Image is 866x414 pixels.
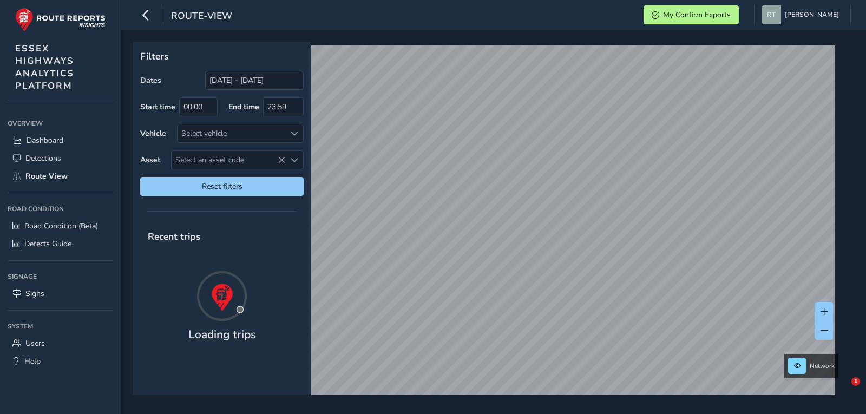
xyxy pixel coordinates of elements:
[140,75,161,86] label: Dates
[24,221,98,231] span: Road Condition (Beta)
[762,5,843,24] button: [PERSON_NAME]
[8,318,113,334] div: System
[148,181,296,192] span: Reset filters
[851,377,860,386] span: 1
[228,102,259,112] label: End time
[8,268,113,285] div: Signage
[188,328,256,341] h4: Loading trips
[140,128,166,139] label: Vehicle
[8,285,113,303] a: Signs
[8,334,113,352] a: Users
[140,155,160,165] label: Asset
[644,5,739,24] button: My Confirm Exports
[810,362,835,370] span: Network
[178,124,285,142] div: Select vehicle
[15,42,74,92] span: ESSEX HIGHWAYS ANALYTICS PLATFORM
[8,201,113,217] div: Road Condition
[24,239,71,249] span: Defects Guide
[8,149,113,167] a: Detections
[171,9,232,24] span: route-view
[172,151,285,169] span: Select an asset code
[8,132,113,149] a: Dashboard
[8,167,113,185] a: Route View
[8,352,113,370] a: Help
[25,153,61,163] span: Detections
[27,135,63,146] span: Dashboard
[285,151,303,169] div: Select an asset code
[25,288,44,299] span: Signs
[785,5,839,24] span: [PERSON_NAME]
[140,177,304,196] button: Reset filters
[140,102,175,112] label: Start time
[15,8,106,32] img: rr logo
[136,45,835,408] canvas: Map
[25,338,45,349] span: Users
[8,235,113,253] a: Defects Guide
[829,377,855,403] iframe: Intercom live chat
[140,49,304,63] p: Filters
[663,10,731,20] span: My Confirm Exports
[24,356,41,366] span: Help
[25,171,68,181] span: Route View
[762,5,781,24] img: diamond-layout
[140,222,208,251] span: Recent trips
[8,217,113,235] a: Road Condition (Beta)
[8,115,113,132] div: Overview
